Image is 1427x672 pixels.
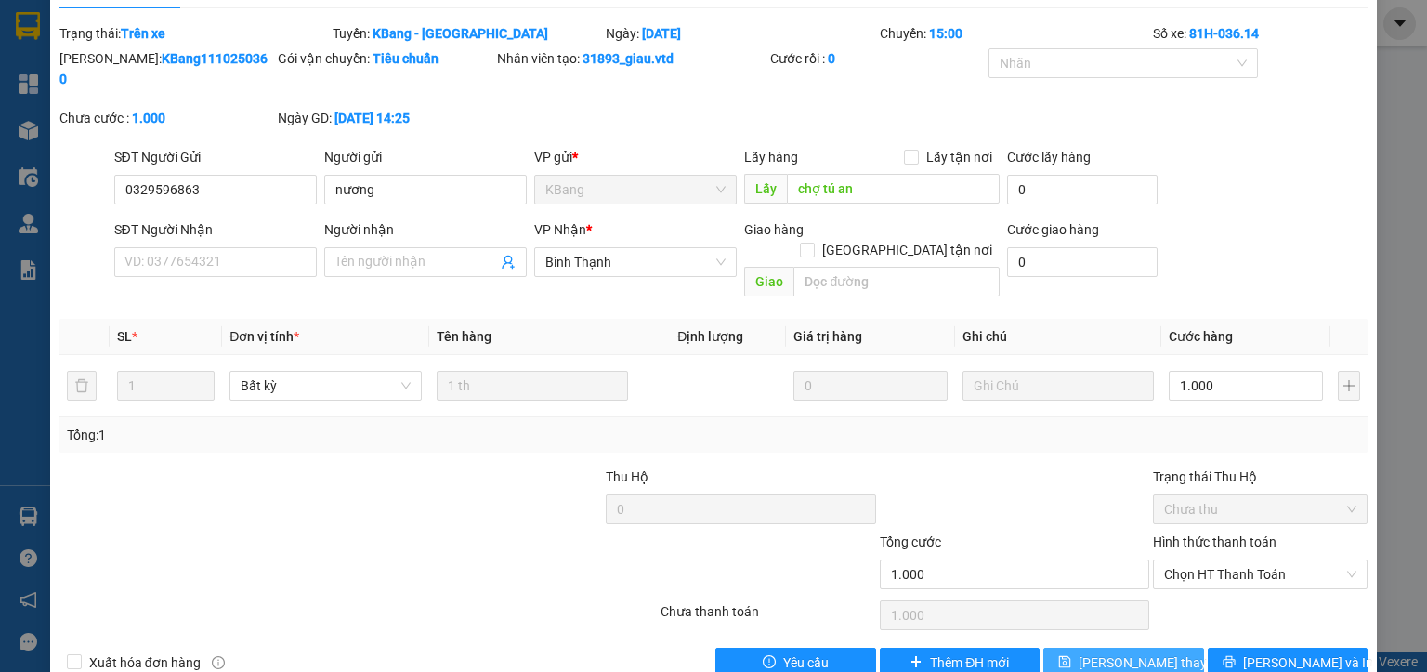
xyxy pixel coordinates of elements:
[545,248,726,276] span: Bình Thạnh
[534,147,737,167] div: VP gửi
[121,26,165,41] b: Trên xe
[744,222,804,237] span: Giao hàng
[117,329,132,344] span: SL
[1153,534,1276,549] label: Hình thức thanh toán
[278,108,492,128] div: Ngày GD:
[828,51,835,66] b: 0
[58,23,331,44] div: Trạng thái:
[1223,655,1236,670] span: printer
[1338,371,1360,401] button: plus
[497,48,766,69] div: Nhân viên tạo:
[1153,467,1368,487] div: Trạng thái Thu Hộ
[67,425,552,445] div: Tổng: 1
[659,601,877,634] div: Chưa thanh toán
[437,329,491,344] span: Tên hàng
[815,240,1000,260] span: [GEOGRAPHIC_DATA] tận nơi
[1058,655,1071,670] span: save
[763,655,776,670] span: exclamation-circle
[642,26,681,41] b: [DATE]
[1007,247,1158,277] input: Cước giao hàng
[793,371,948,401] input: 0
[59,108,274,128] div: Chưa cước :
[331,23,604,44] div: Tuyến:
[1164,560,1356,588] span: Chọn HT Thanh Toán
[793,267,1000,296] input: Dọc đường
[114,219,317,240] div: SĐT Người Nhận
[132,111,165,125] b: 1.000
[59,51,268,86] b: KBang1110250360
[770,48,985,69] div: Cước rồi :
[534,222,586,237] span: VP Nhận
[955,319,1161,355] th: Ghi chú
[604,23,877,44] div: Ngày:
[787,174,1000,204] input: Dọc đường
[545,176,726,204] span: KBang
[67,371,97,401] button: delete
[373,51,439,66] b: Tiêu chuẩn
[929,26,962,41] b: 15:00
[1169,329,1233,344] span: Cước hàng
[437,371,628,401] input: VD: Bàn, Ghế
[212,656,225,669] span: info-circle
[324,147,527,167] div: Người gửi
[962,371,1154,401] input: Ghi Chú
[114,147,317,167] div: SĐT Người Gửi
[744,174,787,204] span: Lấy
[334,111,410,125] b: [DATE] 14:25
[744,267,793,296] span: Giao
[880,534,941,549] span: Tổng cước
[1007,222,1099,237] label: Cước giao hàng
[583,51,674,66] b: 31893_giau.vtd
[677,329,743,344] span: Định lượng
[919,147,1000,167] span: Lấy tận nơi
[59,48,274,89] div: [PERSON_NAME]:
[1007,175,1158,204] input: Cước lấy hàng
[229,329,299,344] span: Đơn vị tính
[373,26,548,41] b: KBang - [GEOGRAPHIC_DATA]
[324,219,527,240] div: Người nhận
[793,329,862,344] span: Giá trị hàng
[1151,23,1369,44] div: Số xe:
[278,48,492,69] div: Gói vận chuyển:
[1164,495,1356,523] span: Chưa thu
[241,372,410,400] span: Bất kỳ
[501,255,516,270] span: user-add
[744,150,798,165] span: Lấy hàng
[1189,26,1259,41] b: 81H-036.14
[878,23,1151,44] div: Chuyến:
[606,469,648,484] span: Thu Hộ
[1007,150,1091,165] label: Cước lấy hàng
[910,655,923,670] span: plus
